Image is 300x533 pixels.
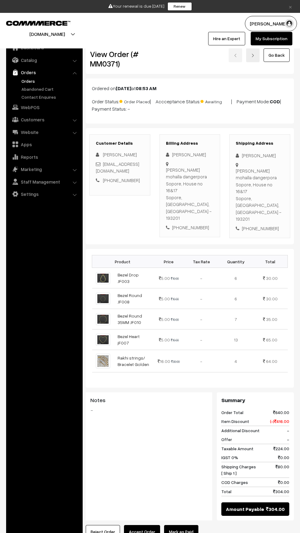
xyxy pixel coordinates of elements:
td: - [184,329,219,350]
span: 304.00 [273,488,289,495]
a: COMMMERCE [6,19,60,26]
a: [PHONE_NUMBER] [103,177,140,183]
a: WebPOS [8,102,81,113]
div: [PERSON_NAME] mohalla dangerpora Sopore, House no 16&17 Sopore, [GEOGRAPHIC_DATA], [GEOGRAPHIC_DA... [236,167,284,223]
span: 4 [234,359,237,364]
div: [PHONE_NUMBER] [236,225,284,232]
span: 304.00 [266,505,285,513]
span: IGST 0% [221,454,238,461]
img: right-arrow.png [251,54,255,57]
span: 0.00 [278,454,289,461]
b: COD [270,98,280,105]
button: [DOMAIN_NAME] [8,26,86,42]
a: Customers [8,114,81,125]
a: Hire an Expert [208,32,245,45]
a: Renew [167,2,192,11]
img: img-20240629-wa0020-1719639518706-mouldmarket.jpg [96,354,110,368]
span: [PERSON_NAME] [103,152,137,157]
span: 80.00 [276,463,289,476]
a: [EMAIL_ADDRESS][DOMAIN_NAME] [96,161,139,174]
a: Orders [8,67,81,78]
button: [PERSON_NAME]… [245,16,297,31]
span: Amount Payable [226,505,264,513]
blockquote: - [90,406,208,414]
a: Reports [8,151,81,162]
a: Go Back [264,48,290,62]
div: [PERSON_NAME] [236,152,284,159]
span: 30.00 [266,276,278,281]
span: 5.00 [159,317,170,322]
strike: 10.00 [171,297,179,301]
a: Website [8,127,81,138]
div: [PERSON_NAME] [166,151,214,158]
span: 16.00 [158,359,170,364]
a: Orders [20,78,81,84]
a: Abandoned Cart [20,86,81,92]
span: 640.00 [273,409,289,416]
span: 224.00 [273,445,289,452]
a: My Subscription [251,32,292,45]
span: 5.00 [159,276,170,281]
a: Bezel Drop JF003 [118,272,139,284]
a: Bezel Heart jF007 [118,334,140,345]
span: 65.00 [266,337,277,342]
strike: 10.00 [171,318,179,322]
p: Ordered on at [92,85,288,92]
a: Contact Enquires [20,94,81,100]
span: 0.00 [278,479,289,485]
span: - [287,427,289,434]
span: 5.00 [159,296,170,301]
span: Additional Discount [221,427,260,434]
span: (-) 416.00 [270,418,289,424]
img: COMMMERCE [6,21,70,25]
td: - [184,350,219,372]
td: - [184,268,219,288]
span: Order Placed [119,97,150,105]
a: Rakhi strings/ Bracelet Golden [118,355,149,367]
span: Shipping Charges [ Ship 1 ] [221,463,256,476]
img: img-20240217-wa0044-1708176753095-mouldmarket.jpg [96,313,110,325]
th: Product [92,255,153,268]
p: Order Status: | Accceptance Status: | Payment Mode: | Payment Status: - [92,97,288,112]
h3: Shipping Address [236,141,284,146]
a: Bezel Round JF008 [118,293,142,304]
span: 6 [234,296,237,301]
a: Settings [8,188,81,200]
h3: Customer Details [96,141,144,146]
a: Bezel Round 35MM JF010 [118,313,142,325]
div: [PERSON_NAME] mohalla dangerpora Sopore, House no 16&17 Sopore, [GEOGRAPHIC_DATA], [GEOGRAPHIC_DA... [166,166,214,222]
th: Price [153,255,184,268]
a: Apps [8,139,81,150]
th: Total [253,255,287,268]
span: 35.00 [266,317,277,322]
span: Awaiting [201,97,231,105]
td: - [184,309,219,329]
a: Catalog [8,55,81,66]
span: Item Discount [221,418,249,424]
strike: 10.00 [171,276,179,280]
a: Marketing [8,164,81,175]
h2: View Order (# MM0371) [90,49,150,68]
img: user [285,19,294,28]
b: [DATE] [116,85,131,91]
span: Total [221,488,231,495]
span: 5.00 [159,337,170,342]
div: [PHONE_NUMBER] [166,224,214,231]
img: img-20240217-wa0034-1708176753098-mouldmarket.jpg [96,272,110,284]
span: Order Total [221,409,243,416]
img: img-20240217-wa0045-1708176753096-mouldmarket.jpg [96,293,110,305]
h3: Billing Address [166,141,214,146]
strike: 10.00 [171,338,179,342]
strike: 80.00 [171,360,180,364]
div: Your renewal is due [DATE] [2,2,298,11]
b: 08:53 AM [136,85,156,91]
span: - [287,436,289,443]
th: Quantity [219,255,253,268]
span: 64.00 [266,359,277,364]
a: Staff Management [8,176,81,187]
h3: Notes [90,397,208,404]
span: 13 [234,337,238,342]
td: - [184,288,219,309]
h3: Summary [221,397,289,404]
th: Tax Rate [184,255,219,268]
